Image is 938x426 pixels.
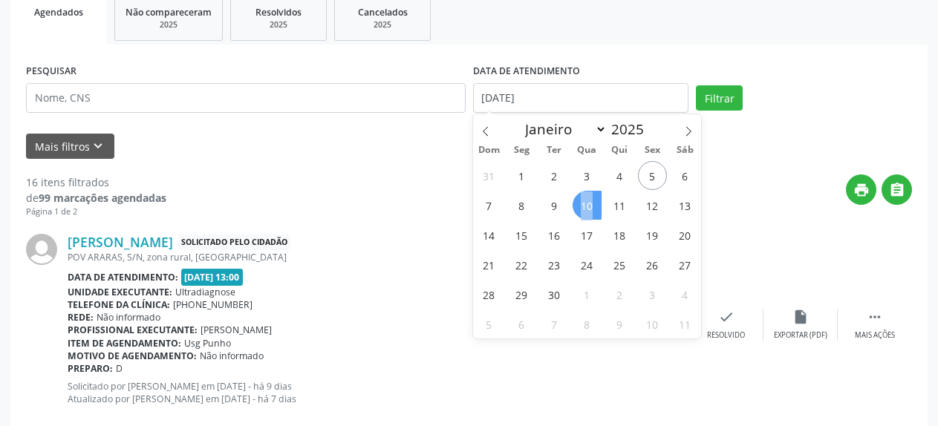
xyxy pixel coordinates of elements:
[855,330,895,341] div: Mais ações
[540,309,569,338] span: Outubro 7, 2025
[26,190,166,206] div: de
[475,161,504,190] span: Agosto 31, 2025
[792,309,809,325] i: insert_drive_file
[573,309,602,338] span: Outubro 8, 2025
[68,362,113,375] b: Preparo:
[68,298,170,311] b: Telefone da clínica:
[473,145,506,155] span: Dom
[507,220,536,249] span: Setembro 15, 2025
[603,145,636,155] span: Qui
[605,280,634,309] span: Outubro 2, 2025
[68,286,172,298] b: Unidade executante:
[573,280,602,309] span: Outubro 1, 2025
[475,191,504,220] span: Setembro 7, 2025
[68,251,689,263] div: POV ARARAS, S/N, zona rural, [GEOGRAPHIC_DATA]
[882,174,912,205] button: 
[671,191,700,220] span: Setembro 13, 2025
[507,161,536,190] span: Setembro 1, 2025
[68,324,198,336] b: Profissional executante:
[846,174,876,205] button: print
[126,6,212,19] span: Não compareceram
[505,145,538,155] span: Seg
[26,134,114,160] button: Mais filtroskeyboard_arrow_down
[573,250,602,279] span: Setembro 24, 2025
[707,330,745,341] div: Resolvido
[181,269,244,286] span: [DATE] 13:00
[607,119,656,139] input: Year
[570,145,603,155] span: Qua
[345,19,420,30] div: 2025
[200,350,264,362] span: Não informado
[26,234,57,265] img: img
[116,362,123,375] span: D
[573,220,602,249] span: Setembro 17, 2025
[26,83,466,113] input: Nome, CNS
[475,250,504,279] span: Setembro 21, 2025
[473,60,580,83] label: DATA DE ATENDIMENTO
[718,309,735,325] i: check
[507,191,536,220] span: Setembro 8, 2025
[175,286,235,298] span: Ultradiagnose
[201,324,272,336] span: [PERSON_NAME]
[867,309,883,325] i: 
[518,119,608,140] select: Month
[178,235,290,250] span: Solicitado pelo cidadão
[605,250,634,279] span: Setembro 25, 2025
[255,6,302,19] span: Resolvidos
[605,220,634,249] span: Setembro 18, 2025
[507,250,536,279] span: Setembro 22, 2025
[39,191,166,205] strong: 99 marcações agendadas
[473,83,689,113] input: Selecione um intervalo
[638,220,667,249] span: Setembro 19, 2025
[507,309,536,338] span: Outubro 6, 2025
[540,250,569,279] span: Setembro 23, 2025
[671,250,700,279] span: Setembro 27, 2025
[97,311,160,324] span: Não informado
[184,337,231,350] span: Usg Punho
[638,191,667,220] span: Setembro 12, 2025
[638,250,667,279] span: Setembro 26, 2025
[853,182,870,198] i: print
[668,145,701,155] span: Sáb
[26,174,166,190] div: 16 itens filtrados
[26,206,166,218] div: Página 1 de 2
[636,145,668,155] span: Sex
[475,309,504,338] span: Outubro 5, 2025
[68,311,94,324] b: Rede:
[68,337,181,350] b: Item de agendamento:
[638,309,667,338] span: Outubro 10, 2025
[638,280,667,309] span: Outubro 3, 2025
[358,6,408,19] span: Cancelados
[638,161,667,190] span: Setembro 5, 2025
[126,19,212,30] div: 2025
[68,271,178,284] b: Data de atendimento:
[90,138,106,154] i: keyboard_arrow_down
[696,85,743,111] button: Filtrar
[173,298,253,311] span: [PHONE_NUMBER]
[774,330,827,341] div: Exportar (PDF)
[507,280,536,309] span: Setembro 29, 2025
[540,161,569,190] span: Setembro 2, 2025
[540,220,569,249] span: Setembro 16, 2025
[671,280,700,309] span: Outubro 4, 2025
[538,145,570,155] span: Ter
[671,161,700,190] span: Setembro 6, 2025
[26,60,76,83] label: PESQUISAR
[671,220,700,249] span: Setembro 20, 2025
[475,220,504,249] span: Setembro 14, 2025
[68,350,197,362] b: Motivo de agendamento:
[573,161,602,190] span: Setembro 3, 2025
[241,19,316,30] div: 2025
[540,280,569,309] span: Setembro 30, 2025
[475,280,504,309] span: Setembro 28, 2025
[68,380,689,405] p: Solicitado por [PERSON_NAME] em [DATE] - há 9 dias Atualizado por [PERSON_NAME] em [DATE] - há 7 ...
[68,234,173,250] a: [PERSON_NAME]
[889,182,905,198] i: 
[605,309,634,338] span: Outubro 9, 2025
[605,191,634,220] span: Setembro 11, 2025
[671,309,700,338] span: Outubro 11, 2025
[573,191,602,220] span: Setembro 10, 2025
[540,191,569,220] span: Setembro 9, 2025
[605,161,634,190] span: Setembro 4, 2025
[34,6,83,19] span: Agendados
